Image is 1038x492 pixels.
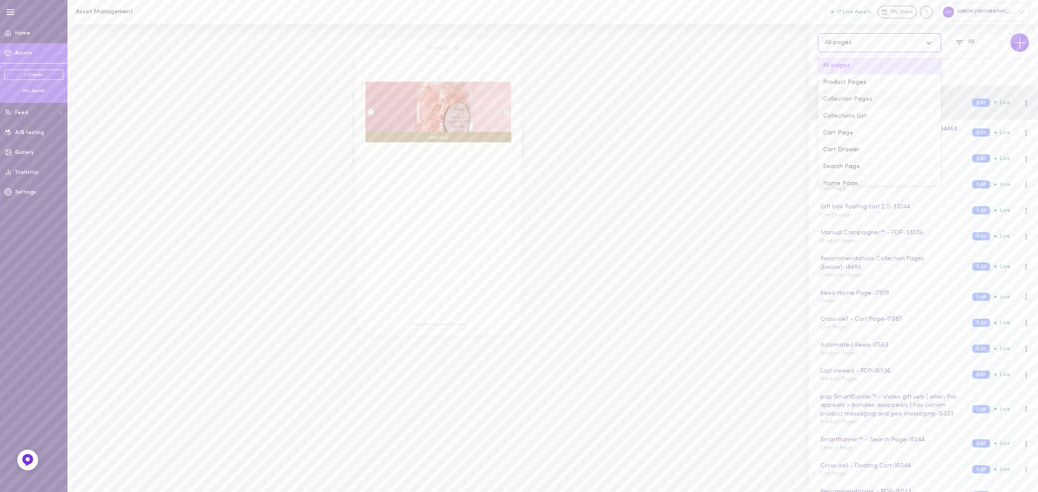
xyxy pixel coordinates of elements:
[503,109,510,115] div: Right arrow
[920,6,933,19] div: Knowledge center
[820,273,863,278] span: Collection Pages
[972,262,990,271] button: Edit
[831,9,878,15] a: 17 Live Assets
[972,319,990,327] button: Edit
[818,142,941,159] div: Cart Drawer
[820,351,857,356] span: Product Pages
[878,6,917,19] a: My Store
[972,206,990,214] button: Edit
[818,91,941,108] div: Collection Pages
[972,465,990,473] button: Edit
[994,208,1010,213] span: Live
[15,130,44,135] span: A/B testing
[819,341,964,350] div: Automated Reels - 17563
[15,150,34,155] span: Gallery
[972,128,990,137] button: Edit
[818,125,941,142] div: Cart Page
[819,315,964,324] div: Cross-sell - Cart Page - 17887
[994,182,1010,187] span: Live
[21,454,34,466] img: Feedback Button
[819,461,964,471] div: Cross-sell - Floating Cart - 15044
[994,320,1010,326] span: Live
[950,33,1002,52] button: All
[4,70,63,80] a: + Create
[819,367,964,376] div: Last viewed - PDP - 15936
[972,345,990,353] button: Edit
[820,471,846,476] span: Cart Page
[15,110,28,115] span: Feed
[4,88,63,94] div: My Assets
[818,74,941,91] div: Product Pages
[972,439,990,447] button: Edit
[15,170,38,175] span: Statistics
[831,9,871,15] button: 17 Live Assets
[819,254,964,272] div: Recommendations Collection Pages (below) - 18485
[511,132,657,143] div: Shop Now
[994,294,1010,300] span: Live
[819,393,964,419] div: pdp SmartBanner™ - shows gift sets | when this appears > bundles disappears | has custom product ...
[994,346,1010,351] span: Live
[891,9,913,16] span: My Store
[994,372,1010,377] span: Live
[994,233,1010,239] span: Live
[825,40,852,46] div: All pages
[365,132,511,143] div: Shop Now
[819,289,964,298] div: Reels Home Page - 17978
[994,156,1010,161] span: Live
[994,130,1010,135] span: Live
[819,435,964,445] div: SmartBanner™ - Search Page - 15244
[972,180,990,188] button: Edit
[76,9,218,15] h1: Asset Management
[15,190,36,195] span: Settings
[818,108,941,125] div: Collections List
[972,232,990,240] button: Edit
[994,441,1010,446] span: Live
[820,377,857,382] span: Product Pages
[820,299,835,304] span: Other
[994,466,1010,472] span: Live
[972,371,990,379] button: Edit
[819,202,964,212] div: Gift box floating cart 2.0 - 33244
[367,109,374,115] div: Left arrow
[818,176,941,192] div: Home Page
[972,154,990,163] button: Edit
[820,239,857,244] span: Product Pages
[818,159,941,176] div: Search Page
[994,100,1010,105] span: Live
[972,293,990,301] button: Edit
[972,405,990,413] button: Edit
[15,31,30,36] span: Home
[994,406,1010,412] span: Live
[820,325,846,330] span: Cart Page
[994,264,1010,269] span: Live
[820,186,846,192] span: Cart Page
[820,445,853,450] span: Search Page
[818,58,941,74] div: All pages
[15,51,32,56] span: Assets
[939,3,1030,21] div: SABON [GEOGRAPHIC_DATA]
[820,419,857,425] span: Product Pages
[819,228,964,238] div: Manual Campaigner™ - PDP - 33036
[972,99,990,107] button: Edit
[820,213,852,218] span: Cart Drawer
